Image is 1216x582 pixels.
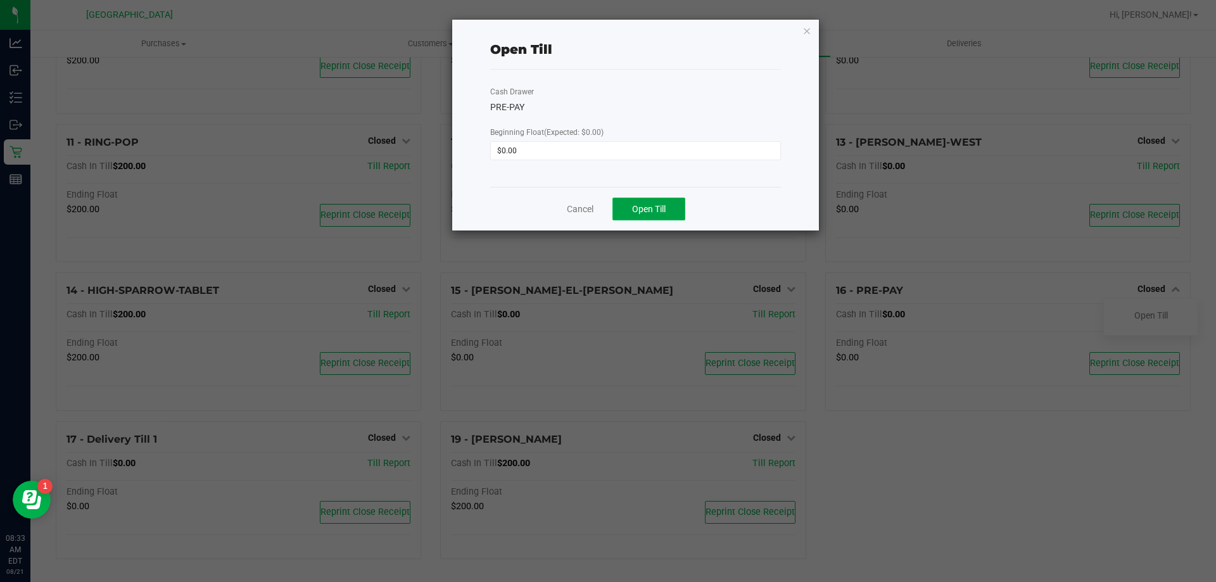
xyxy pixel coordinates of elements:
[544,128,604,137] span: (Expected: $0.00)
[567,203,593,216] a: Cancel
[490,86,534,98] label: Cash Drawer
[490,128,604,137] span: Beginning Float
[632,204,666,214] span: Open Till
[37,479,53,494] iframe: Resource center unread badge
[490,101,781,114] div: PRE-PAY
[490,40,552,59] div: Open Till
[13,481,51,519] iframe: Resource center
[612,198,685,220] button: Open Till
